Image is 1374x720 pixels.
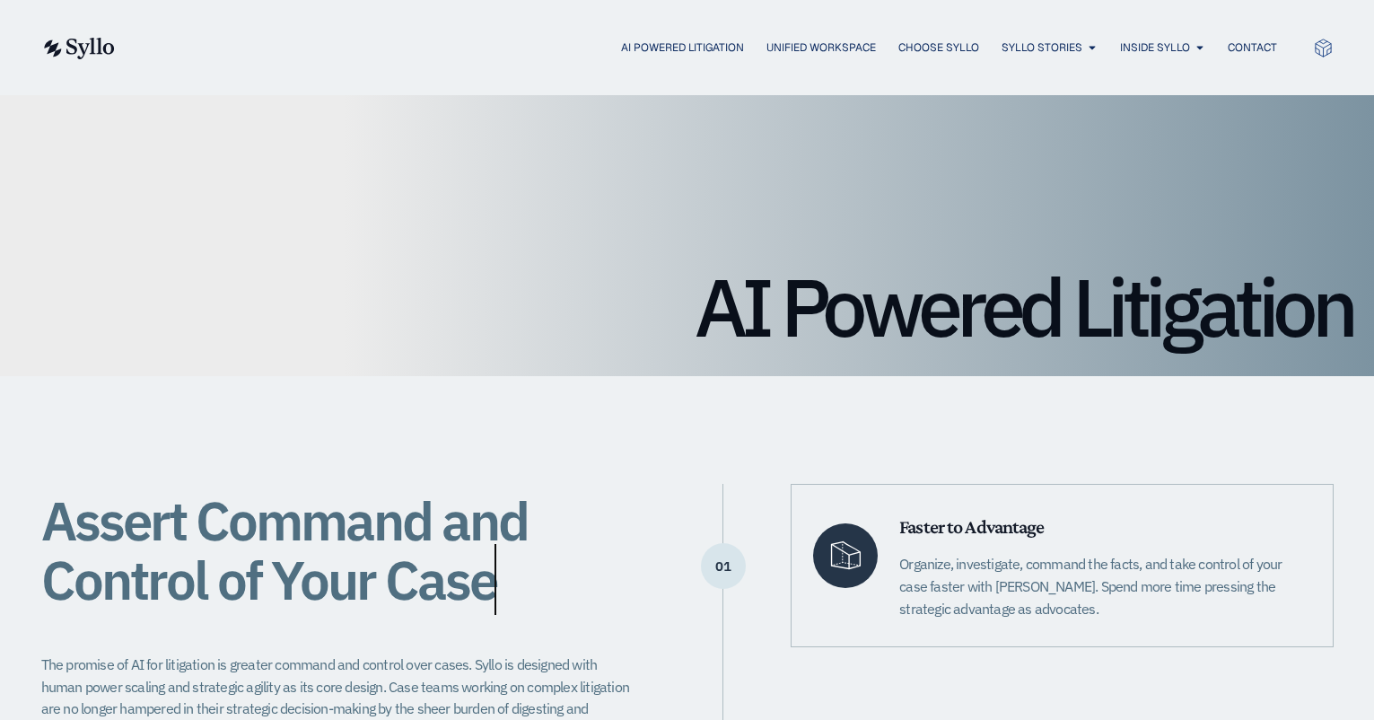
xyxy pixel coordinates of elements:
a: AI Powered Litigation [621,40,744,56]
p: Organize, investigate, command the facts, and take control of your case faster with [PERSON_NAME]... [899,553,1310,619]
nav: Menu [151,40,1277,57]
a: Inside Syllo [1120,40,1190,56]
a: Contact [1228,40,1277,56]
span: Assert Command and Control of Your Case [41,485,528,615]
h1: AI Powered Litigation [22,267,1352,347]
a: Unified Workspace [766,40,876,56]
p: 01 [701,566,746,567]
a: Syllo Stories [1002,40,1082,56]
span: Faster to Advantage [899,515,1044,538]
a: Choose Syllo [898,40,979,56]
img: syllo [41,38,115,59]
div: Menu Toggle [151,40,1277,57]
